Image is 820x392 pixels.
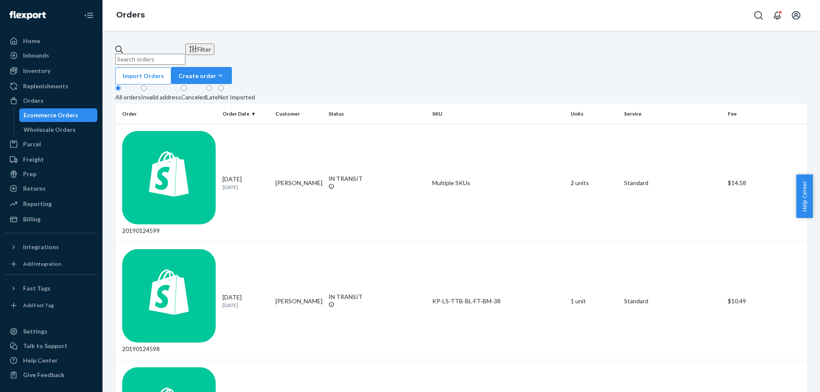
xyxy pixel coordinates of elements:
img: Flexport logo [9,11,46,20]
div: Help Center [23,356,58,365]
a: Parcel [5,137,97,151]
div: Inbounds [23,51,49,60]
td: $14.58 [724,124,807,242]
div: Filter [189,45,211,54]
input: Not Imported [218,85,224,91]
div: IN TRANSIT [328,174,425,183]
div: Inventory [23,67,50,75]
th: SKU [429,104,567,124]
a: Home [5,34,97,48]
div: Late [206,93,218,102]
a: Ecommerce Orders [19,108,98,122]
div: Orders [23,96,44,105]
button: Give Feedback [5,368,97,382]
td: 2 units [567,124,620,242]
a: Replenishments [5,79,97,93]
button: Create order [171,67,232,84]
input: Canceled [181,85,187,91]
a: Add Integration [5,257,97,271]
a: Prep [5,167,97,181]
div: Settings [23,327,47,336]
button: Open Search Box [750,7,767,24]
a: Orders [5,94,97,107]
th: Units [567,104,620,124]
a: Help Center [5,354,97,367]
a: Freight [5,153,97,166]
div: Create order [179,71,225,80]
div: Freight [23,155,44,164]
div: [DATE] [223,293,269,309]
p: Standard [624,297,721,305]
th: Service [621,104,724,124]
th: Order Date [219,104,272,124]
div: Invalid address [141,93,181,102]
th: Fee [724,104,807,124]
div: Fast Tags [23,284,50,293]
button: Open account menu [788,7,805,24]
a: Orders [116,10,145,20]
div: Billing [23,215,41,224]
div: Give Feedback [23,371,64,379]
input: Invalid address [141,85,146,91]
p: Standard [624,179,721,187]
input: All orders [115,85,121,91]
div: Prep [23,170,36,178]
div: Integrations [23,243,59,251]
input: Late [206,85,212,91]
td: Multiple SKUs [429,124,567,242]
div: Replenishments [23,82,68,90]
div: Wholesale Orders [23,125,76,134]
a: Add Fast Tag [5,299,97,312]
div: IN TRANSIT [328,293,425,301]
td: [PERSON_NAME] [272,242,325,360]
th: Order [115,104,219,124]
div: Ecommerce Orders [23,111,78,119]
button: Integrations [5,240,97,254]
a: Returns [5,182,97,195]
a: Settings [5,325,97,338]
ol: breadcrumbs [109,3,152,28]
input: Search orders [115,54,185,65]
div: KP-LS-TTB-BL-FT-BM-38 [432,297,564,305]
button: Filter [185,44,214,55]
p: [DATE] [223,183,269,191]
a: Reporting [5,197,97,211]
button: Fast Tags [5,282,97,295]
button: Close Navigation [80,7,97,24]
span: Support [17,6,48,14]
div: Parcel [23,140,41,148]
div: 20190124598 [122,249,216,353]
div: Canceled [181,93,206,102]
button: Talk to Support [5,339,97,353]
div: Reporting [23,200,52,208]
td: 1 unit [567,242,620,360]
button: Import Orders [115,67,171,84]
a: Wholesale Orders [19,123,98,136]
a: Inbounds [5,49,97,62]
div: Returns [23,184,46,193]
div: Home [23,37,40,45]
div: 20190124599 [122,131,216,235]
div: Customer [275,110,322,117]
th: Status [325,104,429,124]
button: Help Center [796,174,813,218]
td: [PERSON_NAME] [272,124,325,242]
td: $10.49 [724,242,807,360]
div: Add Fast Tag [23,302,54,309]
button: Open notifications [769,7,786,24]
a: Inventory [5,64,97,78]
p: [DATE] [223,302,269,309]
div: All orders [115,93,141,102]
div: Not Imported [218,93,255,102]
a: Billing [5,212,97,226]
div: Add Integration [23,260,61,267]
div: Talk to Support [23,342,67,350]
div: [DATE] [223,175,269,191]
